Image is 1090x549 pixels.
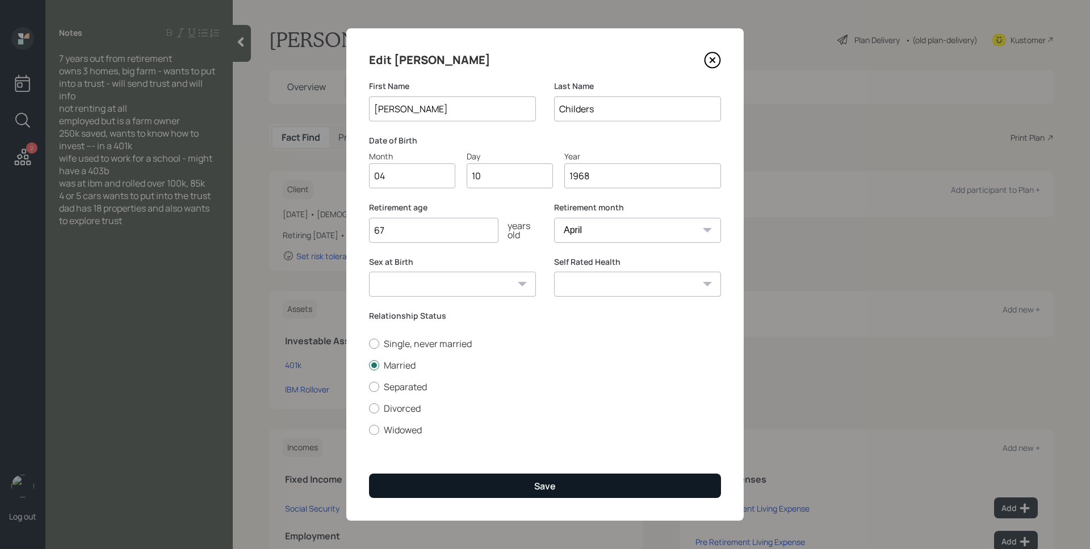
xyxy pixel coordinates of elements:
[467,150,553,162] div: Day
[369,163,455,188] input: Month
[369,150,455,162] div: Month
[369,135,721,146] label: Date of Birth
[554,256,721,268] label: Self Rated Health
[554,202,721,213] label: Retirement month
[564,163,721,188] input: Year
[467,163,553,188] input: Day
[369,402,721,415] label: Divorced
[369,337,721,350] label: Single, never married
[369,202,536,213] label: Retirement age
[554,81,721,92] label: Last Name
[498,221,536,239] div: years old
[534,480,556,492] div: Save
[369,310,721,322] label: Relationship Status
[369,381,721,393] label: Separated
[369,51,491,69] h4: Edit [PERSON_NAME]
[369,256,536,268] label: Sex at Birth
[564,150,721,162] div: Year
[369,359,721,371] label: Married
[369,424,721,436] label: Widowed
[369,81,536,92] label: First Name
[369,474,721,498] button: Save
